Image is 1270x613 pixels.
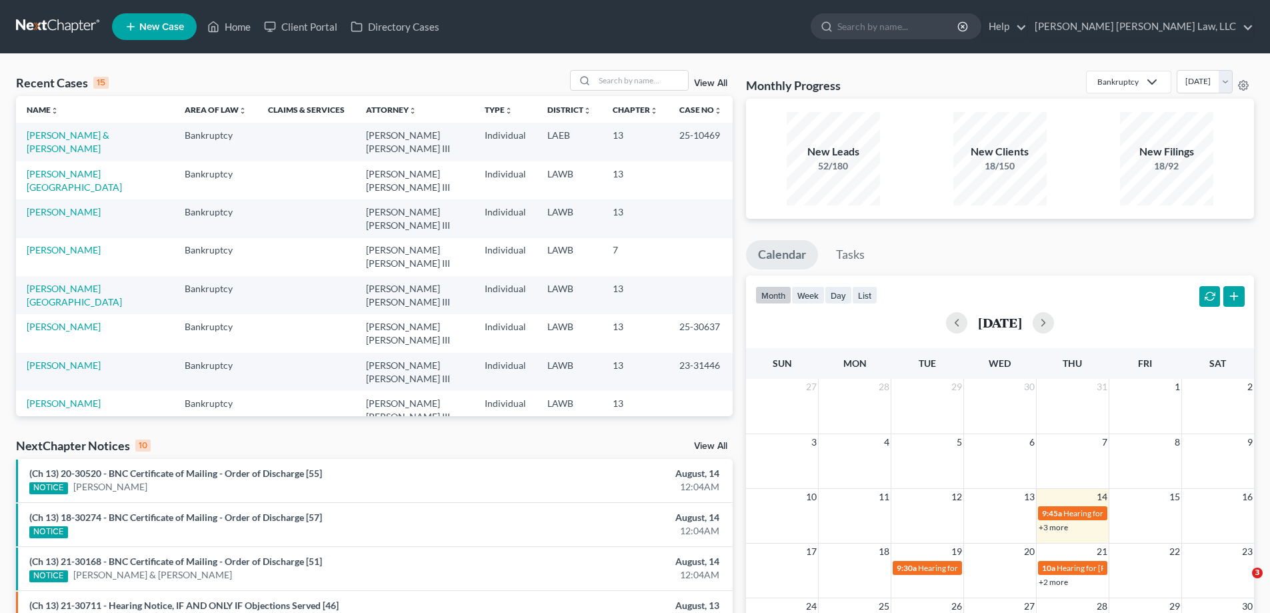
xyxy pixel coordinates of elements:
td: [PERSON_NAME] [PERSON_NAME] III [355,123,474,161]
span: 27 [805,379,818,395]
td: LAWB [537,238,602,276]
td: Individual [474,238,537,276]
div: 52/180 [787,159,880,173]
span: 8 [1173,434,1181,450]
span: 11 [877,489,891,505]
input: Search by name... [837,14,959,39]
td: Individual [474,314,537,352]
td: 13 [602,199,669,237]
div: 15 [93,77,109,89]
td: Bankruptcy [174,391,257,429]
a: (Ch 13) 18-30274 - BNC Certificate of Mailing - Order of Discharge [57] [29,512,322,523]
span: 15 [1168,489,1181,505]
a: +3 more [1039,522,1068,532]
span: 19 [950,544,963,560]
div: 18/92 [1120,159,1213,173]
i: unfold_more [409,107,417,115]
td: LAEB [537,123,602,161]
i: unfold_more [714,107,722,115]
a: [PERSON_NAME] [27,360,101,371]
td: Individual [474,276,537,314]
i: unfold_more [650,107,658,115]
td: [PERSON_NAME] [PERSON_NAME] III [355,353,474,391]
td: [PERSON_NAME] [PERSON_NAME] III [355,161,474,199]
a: [PERSON_NAME] [27,206,101,217]
td: Bankruptcy [174,314,257,352]
span: 18 [877,544,891,560]
button: day [825,286,852,304]
div: New Clients [953,144,1047,159]
td: 25-10469 [669,123,733,161]
span: 4 [883,434,891,450]
td: Bankruptcy [174,199,257,237]
h2: [DATE] [978,316,1022,330]
button: week [791,286,825,304]
button: list [852,286,877,304]
td: LAWB [537,353,602,391]
a: [PERSON_NAME] & [PERSON_NAME] [73,568,232,582]
td: [PERSON_NAME] [PERSON_NAME] III [355,391,474,429]
span: 28 [877,379,891,395]
div: August, 13 [498,599,719,612]
td: 13 [602,391,669,429]
div: 12:04AM [498,524,719,538]
a: Typeunfold_more [485,105,513,115]
th: Claims & Services [257,96,355,123]
a: (Ch 13) 20-30520 - BNC Certificate of Mailing - Order of Discharge [55] [29,468,322,479]
span: 2 [1246,379,1254,395]
span: 31 [1095,379,1109,395]
span: 17 [805,544,818,560]
a: Tasks [824,240,877,269]
input: Search by name... [595,71,688,90]
div: August, 14 [498,511,719,524]
span: 12 [950,489,963,505]
td: Individual [474,391,537,429]
span: 30 [1023,379,1036,395]
a: Help [982,15,1027,39]
div: NOTICE [29,482,68,494]
td: Bankruptcy [174,276,257,314]
a: Attorneyunfold_more [366,105,417,115]
td: [PERSON_NAME] [PERSON_NAME] III [355,276,474,314]
span: 20 [1023,544,1036,560]
a: Case Nounfold_more [679,105,722,115]
td: LAWB [537,199,602,237]
div: 12:04AM [498,480,719,494]
div: NOTICE [29,526,68,538]
td: 7 [602,238,669,276]
td: Individual [474,353,537,391]
td: Bankruptcy [174,353,257,391]
span: Sun [773,358,792,369]
a: Nameunfold_more [27,105,59,115]
a: (Ch 13) 21-30168 - BNC Certificate of Mailing - Order of Discharge [51] [29,556,322,567]
span: 10 [805,489,818,505]
span: Wed [989,358,1011,369]
span: 3 [1252,568,1263,578]
a: [PERSON_NAME] [27,244,101,255]
span: 5 [955,434,963,450]
i: unfold_more [239,107,247,115]
td: LAWB [537,161,602,199]
td: 23-31446 [669,353,733,391]
i: unfold_more [51,107,59,115]
a: [PERSON_NAME] [PERSON_NAME] Law, LLC [1028,15,1253,39]
span: 29 [950,379,963,395]
span: 21 [1095,544,1109,560]
td: [PERSON_NAME] [PERSON_NAME] III [355,238,474,276]
a: View All [694,442,727,451]
td: Individual [474,161,537,199]
td: 13 [602,353,669,391]
td: 25-30637 [669,314,733,352]
td: Individual [474,199,537,237]
span: Fri [1138,358,1152,369]
span: 22 [1168,544,1181,560]
button: month [755,286,791,304]
i: unfold_more [583,107,591,115]
span: 3 [810,434,818,450]
span: 10a [1042,563,1055,573]
div: New Leads [787,144,880,159]
a: Directory Cases [344,15,446,39]
div: 18/150 [953,159,1047,173]
td: Bankruptcy [174,238,257,276]
span: 23 [1241,544,1254,560]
